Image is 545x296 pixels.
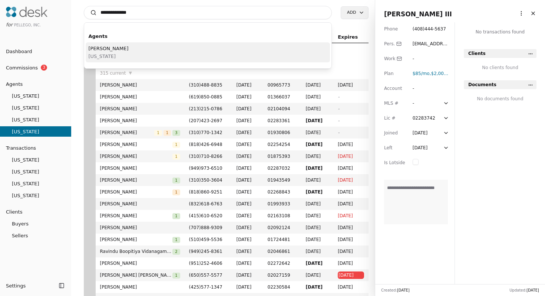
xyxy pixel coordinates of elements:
[189,118,222,123] span: ( 207 ) 423 - 2697
[100,260,180,267] span: [PERSON_NAME]
[189,237,222,242] span: ( 510 ) 459 - 5536
[89,45,129,52] span: [PERSON_NAME]
[189,154,222,159] span: ( 310 ) 710 - 8266
[384,25,405,33] div: Phone
[189,82,222,88] span: ( 310 ) 488 - 8835
[305,260,329,267] span: [DATE]
[305,271,329,279] span: [DATE]
[100,153,173,160] span: [PERSON_NAME]
[237,129,259,136] span: [DATE]
[305,105,329,113] span: [DATE]
[163,130,171,136] span: 1
[189,94,222,100] span: ( 619 ) 850 - 0885
[6,22,13,27] span: for
[6,7,47,17] img: Desk
[100,129,155,136] span: [PERSON_NAME]
[100,248,173,255] span: Ravindu Boopitiya Vidanagamage
[100,105,180,113] span: [PERSON_NAME]
[305,165,329,172] span: [DATE]
[305,81,329,89] span: [DATE]
[172,249,180,255] span: 2
[237,81,259,89] span: [DATE]
[384,129,405,137] div: Joined
[172,189,180,195] span: 1
[189,166,222,171] span: ( 949 ) 973 - 6510
[464,64,536,71] div: No clients found
[268,81,297,89] span: 00965773
[413,85,449,92] div: -
[172,237,180,243] span: 1
[338,165,364,172] span: [DATE]
[100,212,173,219] span: [PERSON_NAME]
[384,85,405,92] div: Account
[268,141,297,148] span: 02254254
[237,224,259,231] span: [DATE]
[100,188,173,196] span: [PERSON_NAME]
[237,141,259,148] span: [DATE]
[154,129,162,136] button: 1
[237,200,259,208] span: [DATE]
[237,153,259,160] span: [DATE]
[172,153,180,160] button: 1
[305,129,329,136] span: [DATE]
[100,117,180,124] span: [PERSON_NAME]
[6,282,26,290] span: Settings
[237,283,259,291] span: [DATE]
[338,81,364,89] span: [DATE]
[384,55,405,62] div: Work
[268,271,297,279] span: 02027159
[413,71,431,76] span: ,
[172,141,180,148] button: 1
[268,200,297,208] span: 01993933
[413,114,442,122] div: 02283742
[464,28,536,40] div: No transactions found
[237,165,259,172] span: [DATE]
[413,71,430,76] span: $85 /mo
[100,176,173,184] span: [PERSON_NAME]
[338,153,364,160] span: [DATE]
[268,129,297,136] span: 01930806
[237,93,259,101] span: [DATE]
[237,188,259,196] span: [DATE]
[100,236,173,243] span: [PERSON_NAME]
[384,70,405,77] div: Plan
[413,26,446,32] span: ( 408 ) 444 - 5637
[338,236,364,243] span: [DATE]
[268,224,297,231] span: 02092124
[381,287,410,293] div: Created:
[89,52,129,60] span: [US_STATE]
[172,271,180,279] button: 1
[305,93,329,101] span: [DATE]
[338,283,364,291] span: [DATE]
[305,248,329,255] span: [DATE]
[397,288,410,292] span: [DATE]
[305,200,329,208] span: [DATE]
[305,283,329,291] span: [DATE]
[100,165,180,172] span: [PERSON_NAME]
[41,65,47,71] span: 3
[338,224,364,231] span: [DATE]
[341,6,368,19] button: Add
[384,40,405,48] div: Pers.
[129,70,132,77] span: ▼
[189,189,222,195] span: ( 818 ) 860 - 9251
[172,213,180,219] span: 1
[237,260,259,267] span: [DATE]
[163,129,171,136] button: 1
[237,105,259,113] span: [DATE]
[338,94,339,100] span: -
[268,105,297,113] span: 02104094
[172,154,180,160] span: 1
[305,141,329,148] span: [DATE]
[338,33,358,41] span: Expires
[172,142,180,148] span: 1
[464,95,536,103] div: No documents found
[268,188,297,196] span: 02268843
[413,100,442,107] div: -
[338,188,364,196] span: [DATE]
[172,188,180,196] button: 1
[100,141,173,148] span: [PERSON_NAME]
[172,130,180,136] span: 3
[338,118,339,123] span: -
[268,153,297,160] span: 01875393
